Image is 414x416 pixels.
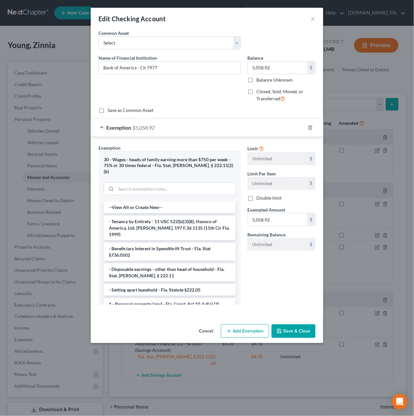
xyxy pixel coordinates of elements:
[99,62,241,74] input: Enter name...
[256,195,282,201] label: Double limit
[307,213,315,226] div: $
[104,284,236,296] li: - Setting apart leasehold - Fla. Statute §222.05
[132,124,155,131] span: $5,058.92
[307,238,315,251] div: $
[104,216,236,240] li: - Tenancy by Entirety - 11 USC 522(b)(3)(B); Havoco of America, Ltd. [PERSON_NAME], 197 F.3d 1135...
[108,107,153,114] label: Save as Common Asset
[248,153,307,165] input: --
[311,15,316,23] button: ×
[256,77,293,83] label: Balance Unknown
[307,153,315,165] div: $
[106,124,131,131] span: Exemption
[248,177,307,190] input: --
[307,177,315,190] div: $
[104,202,236,213] li: --View All or Create New--
[248,62,307,74] input: 0.00
[247,207,285,213] span: Exempted Amount
[248,213,307,226] input: 0.00
[221,324,269,338] button: Add Exemption
[247,231,285,238] label: Remaining Balance
[247,170,276,177] label: Limit Per Item
[272,324,316,338] button: Save & Close
[104,298,236,310] li: 1 - Personal property (any) - Fla. Const. Art.10, § 4(a) (2)
[194,325,218,338] button: Cancel
[98,30,129,36] label: Common Asset
[104,157,236,175] div: 30 - Wages - heads of family earning more than $750 per week - 75% or 30 times federal - Fla. Sta...
[116,183,235,195] input: Search exemption rules...
[392,394,408,410] div: Open Intercom Messenger
[248,238,307,251] input: --
[247,146,258,151] span: Limit
[247,54,263,61] label: Balance
[104,263,236,282] li: - Disposable earnings - other than head of household - Fla. Stat. [PERSON_NAME]. § 222.11
[98,145,120,151] span: Exemption
[104,243,236,261] li: - Beneficiary Interest in Spendthrift Trust - Fla. Stat §736.0502
[98,14,166,23] div: Edit Checking Account
[256,89,303,101] span: Closed, Sold, Moved, or Transferred
[98,55,157,61] span: Name of Financial Institution
[307,62,315,74] div: $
